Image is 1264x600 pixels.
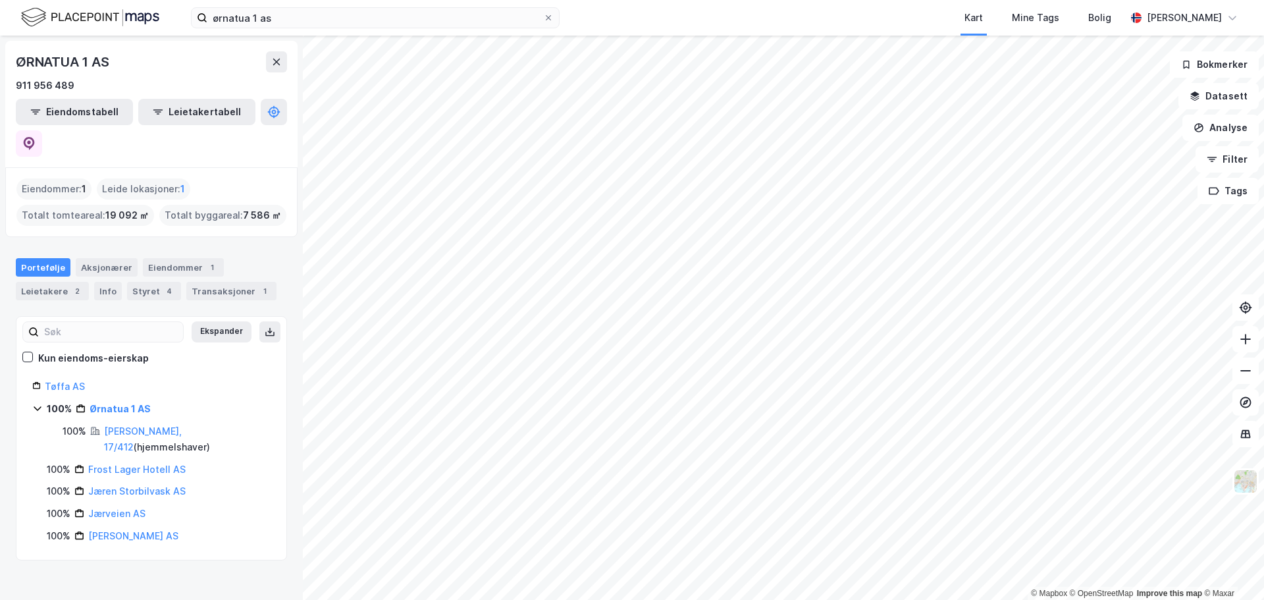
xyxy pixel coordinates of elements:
[104,423,271,455] div: ( hjemmelshaver )
[1147,10,1222,26] div: [PERSON_NAME]
[47,528,70,544] div: 100%
[1196,146,1259,173] button: Filter
[1088,10,1111,26] div: Bolig
[143,258,224,277] div: Eiendommer
[38,350,149,366] div: Kun eiendoms-eierskap
[1012,10,1059,26] div: Mine Tags
[88,464,186,475] a: Frost Lager Hotell AS
[1170,51,1259,78] button: Bokmerker
[1070,589,1134,598] a: OpenStreetMap
[205,261,219,274] div: 1
[45,381,85,392] a: Tøffa AS
[70,285,84,298] div: 2
[90,403,151,414] a: Ørnatua 1 AS
[207,8,543,28] input: Søk på adresse, matrikkel, gårdeiere, leietakere eller personer
[16,51,112,72] div: ØRNATUA 1 AS
[1137,589,1202,598] a: Improve this map
[1031,589,1067,598] a: Mapbox
[47,462,70,477] div: 100%
[1182,115,1259,141] button: Analyse
[97,178,190,200] div: Leide lokasjoner :
[243,207,281,223] span: 7 586 ㎡
[94,282,122,300] div: Info
[76,258,138,277] div: Aksjonærer
[163,285,176,298] div: 4
[186,282,276,300] div: Transaksjoner
[192,321,251,342] button: Ekspander
[138,99,255,125] button: Leietakertabell
[1178,83,1259,109] button: Datasett
[1198,178,1259,204] button: Tags
[16,99,133,125] button: Eiendomstabell
[258,285,271,298] div: 1
[47,401,72,417] div: 100%
[16,178,92,200] div: Eiendommer :
[63,423,86,439] div: 100%
[104,425,182,452] a: [PERSON_NAME], 17/412
[105,207,149,223] span: 19 092 ㎡
[127,282,181,300] div: Styret
[16,282,89,300] div: Leietakere
[159,205,286,226] div: Totalt byggareal :
[88,508,145,519] a: Jærveien AS
[39,322,183,342] input: Søk
[964,10,983,26] div: Kart
[16,205,154,226] div: Totalt tomteareal :
[47,506,70,522] div: 100%
[88,530,178,541] a: [PERSON_NAME] AS
[47,483,70,499] div: 100%
[16,258,70,277] div: Portefølje
[16,78,74,94] div: 911 956 489
[1198,537,1264,600] iframe: Chat Widget
[21,6,159,29] img: logo.f888ab2527a4732fd821a326f86c7f29.svg
[88,485,186,497] a: Jæren Storbilvask AS
[82,181,86,197] span: 1
[1233,469,1258,494] img: Z
[180,181,185,197] span: 1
